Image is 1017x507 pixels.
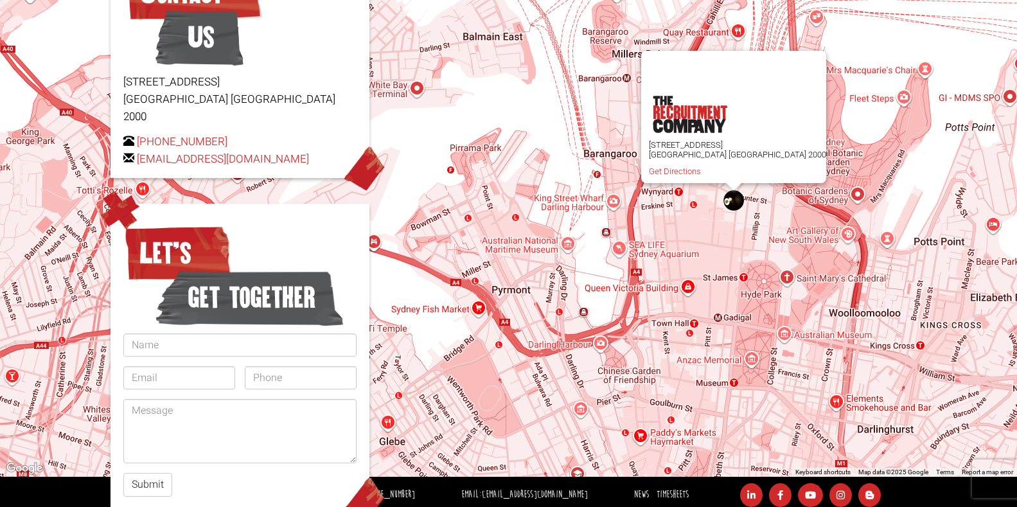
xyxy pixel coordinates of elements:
li: Email: [458,486,591,504]
img: Google [3,460,46,477]
a: [EMAIL_ADDRESS][DOMAIN_NAME] [137,151,309,167]
input: Email [123,366,235,389]
button: Submit [123,473,172,497]
div: The Recruitment Company [723,190,744,211]
a: Terms (opens in new tab) [936,468,954,476]
img: the-recruitment-company.png [652,96,727,133]
span: Us [155,5,243,69]
a: Open this area in Google Maps (opens a new window) [3,460,46,477]
a: Report a map error [962,468,1013,476]
a: Timesheets [657,488,689,501]
button: Close [795,51,826,82]
span: get together [155,265,344,330]
input: Name [123,334,357,357]
a: News [634,488,649,501]
a: [PHONE_NUMBER] [363,488,415,501]
span: Map data ©2025 Google [858,468,928,476]
a: [PHONE_NUMBER] [137,134,227,150]
p: [STREET_ADDRESS] [GEOGRAPHIC_DATA] [GEOGRAPHIC_DATA] 2000 [649,140,826,159]
input: Phone [245,366,357,389]
span: Let’s [123,221,232,285]
a: Get Directions [649,166,701,176]
button: Keyboard shortcuts [795,468,851,477]
a: [EMAIL_ADDRESS][DOMAIN_NAME] [482,488,588,501]
p: [STREET_ADDRESS] [GEOGRAPHIC_DATA] [GEOGRAPHIC_DATA] 2000 [123,73,357,126]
